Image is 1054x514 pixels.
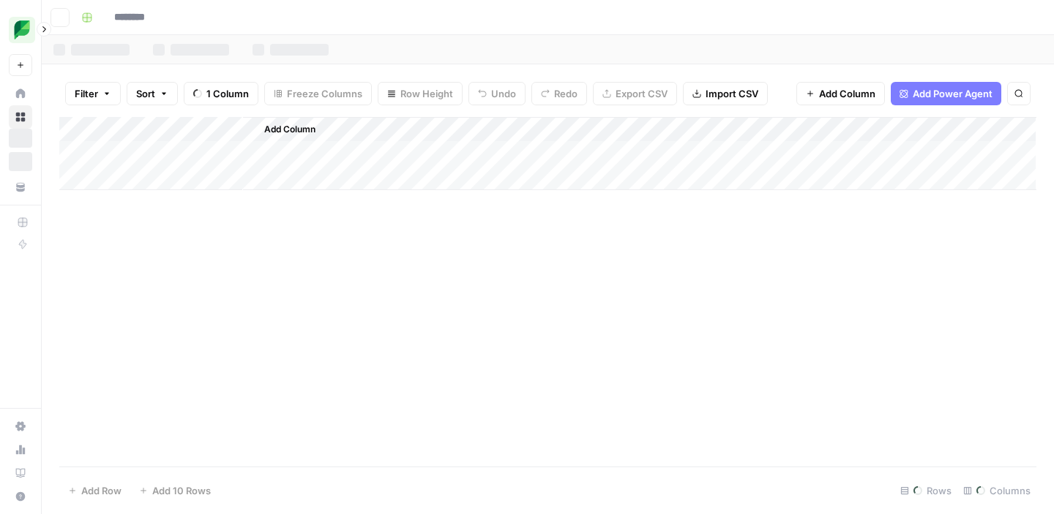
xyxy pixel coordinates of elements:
button: Workspace: SproutSocial [9,12,32,48]
a: Learning Hub [9,461,32,485]
button: Sort [127,82,178,105]
div: Columns [957,479,1036,502]
button: Export CSV [593,82,677,105]
button: Filter [65,82,121,105]
button: Add Column [796,82,885,105]
img: SproutSocial Logo [9,17,35,43]
div: Rows [894,479,957,502]
button: Import CSV [683,82,768,105]
span: Add Row [81,483,122,498]
button: Row Height [378,82,463,105]
button: Undo [468,82,526,105]
span: Sort [136,86,155,101]
span: Undo [491,86,516,101]
a: Settings [9,415,32,438]
span: Row Height [400,86,453,101]
a: Usage [9,438,32,461]
a: Home [9,82,32,105]
span: 1 Column [206,86,249,101]
span: Add 10 Rows [152,483,211,498]
button: Add Column [245,120,321,139]
a: Your Data [9,175,32,199]
button: Help + Support [9,485,32,508]
button: Add Power Agent [891,82,1001,105]
button: 1 Column [184,82,258,105]
button: Add Row [59,479,130,502]
span: Add Column [264,123,315,136]
span: Export CSV [616,86,668,101]
span: Add Column [819,86,875,101]
button: Redo [531,82,587,105]
span: Freeze Columns [287,86,362,101]
span: Add Power Agent [913,86,993,101]
button: Freeze Columns [264,82,372,105]
button: Add 10 Rows [130,479,220,502]
a: Browse [9,105,32,129]
span: Filter [75,86,98,101]
span: Redo [554,86,578,101]
span: Import CSV [706,86,758,101]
